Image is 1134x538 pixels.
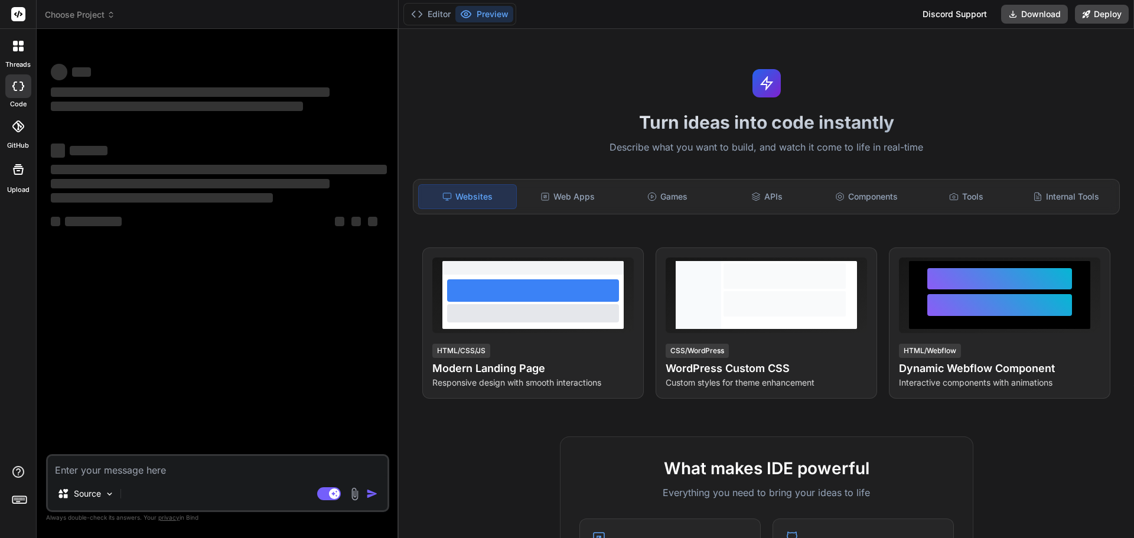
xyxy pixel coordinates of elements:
[406,140,1127,155] p: Describe what you want to build, and watch it come to life in real-time
[51,217,60,226] span: ‌
[519,184,617,209] div: Web Apps
[1001,5,1068,24] button: Download
[1017,184,1115,209] div: Internal Tools
[579,485,954,500] p: Everything you need to bring your ideas to life
[366,488,378,500] img: icon
[666,360,867,377] h4: WordPress Custom CSS
[51,179,330,188] span: ‌
[432,344,490,358] div: HTML/CSS/JS
[72,67,91,77] span: ‌
[899,360,1100,377] h4: Dynamic Webflow Component
[899,377,1100,389] p: Interactive components with animations
[915,5,994,24] div: Discord Support
[105,489,115,499] img: Pick Models
[70,146,107,155] span: ‌
[455,6,513,22] button: Preview
[51,165,387,174] span: ‌
[65,217,122,226] span: ‌
[818,184,915,209] div: Components
[10,99,27,109] label: code
[51,102,303,111] span: ‌
[51,193,273,203] span: ‌
[899,344,961,358] div: HTML/Webflow
[368,217,377,226] span: ‌
[918,184,1015,209] div: Tools
[666,377,867,389] p: Custom styles for theme enhancement
[666,344,729,358] div: CSS/WordPress
[74,488,101,500] p: Source
[619,184,716,209] div: Games
[351,217,361,226] span: ‌
[158,514,180,521] span: privacy
[418,184,517,209] div: Websites
[432,360,634,377] h4: Modern Landing Page
[7,141,29,151] label: GitHub
[7,185,30,195] label: Upload
[406,6,455,22] button: Editor
[51,64,67,80] span: ‌
[45,9,115,21] span: Choose Project
[46,512,389,523] p: Always double-check its answers. Your in Bind
[51,87,330,97] span: ‌
[406,112,1127,133] h1: Turn ideas into code instantly
[51,144,65,158] span: ‌
[335,217,344,226] span: ‌
[579,456,954,481] h2: What makes IDE powerful
[5,60,31,70] label: threads
[348,487,361,501] img: attachment
[1075,5,1129,24] button: Deploy
[718,184,816,209] div: APIs
[432,377,634,389] p: Responsive design with smooth interactions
